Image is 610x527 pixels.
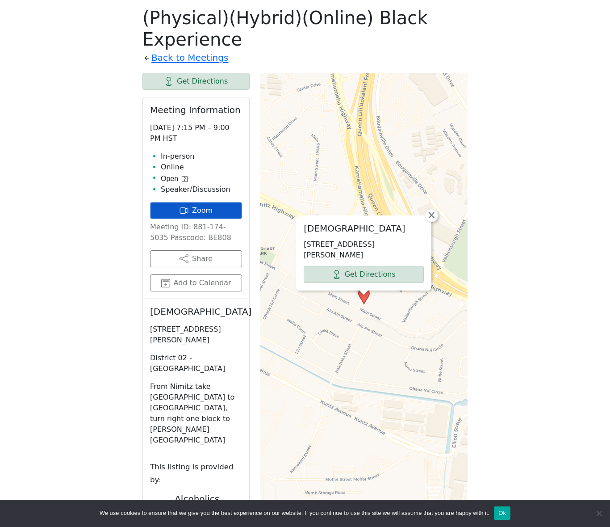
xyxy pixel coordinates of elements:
[304,223,424,234] h2: [DEMOGRAPHIC_DATA]
[427,210,436,220] span: ×
[150,222,242,243] p: Meeting ID: 881-174-5035 Passcode: BE808
[150,122,242,144] p: [DATE] 7:15 PM – 9:00 PM HST
[425,209,438,222] a: Close popup
[150,460,242,486] small: This listing is provided by:
[150,324,242,346] p: [STREET_ADDRESS][PERSON_NAME]
[100,509,489,518] span: We use cookies to ensure that we give you the best experience on our website. If you continue to ...
[161,162,242,173] li: Online
[304,239,424,261] p: [STREET_ADDRESS][PERSON_NAME]
[161,184,242,195] li: Speaker/Discussion
[594,509,603,518] span: No
[142,73,250,90] a: Get Directions
[161,173,188,184] button: Open
[304,266,424,283] a: Get Directions
[161,151,242,162] li: In-person
[150,493,244,526] h2: Alcoholics Anonymous on [GEOGRAPHIC_DATA]
[150,105,242,115] h2: Meeting Information
[150,381,242,446] p: From Nimitz take [GEOGRAPHIC_DATA] to [GEOGRAPHIC_DATA], turn right one block to [PERSON_NAME][GE...
[161,173,178,184] span: Open
[142,7,468,50] h1: (Physical)(Hybrid)(Online) Black Experience
[150,202,242,219] a: Zoom
[494,506,510,520] button: Ok
[150,353,242,374] p: District 02 - [GEOGRAPHIC_DATA]
[151,50,228,66] a: Back to Meetings
[150,250,242,267] button: Share
[150,274,242,291] button: Add to Calendar
[150,306,242,317] h2: [DEMOGRAPHIC_DATA]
